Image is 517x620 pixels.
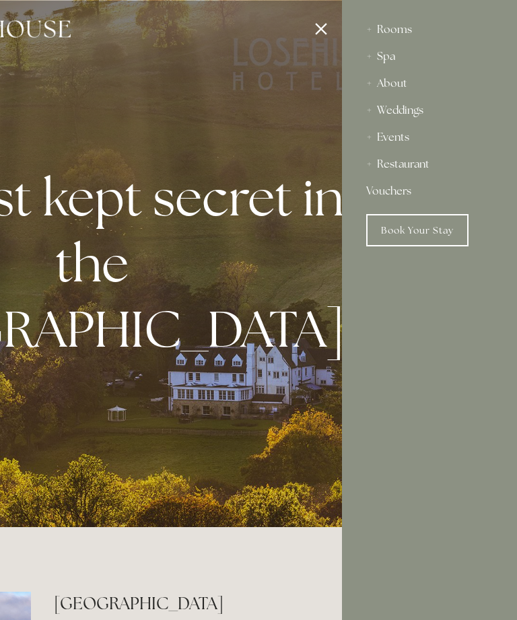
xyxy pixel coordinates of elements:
[366,124,493,151] div: Events
[366,97,493,124] div: Weddings
[366,178,493,205] a: Vouchers
[366,151,493,178] div: Restaurant
[366,70,493,97] div: About
[366,214,469,246] a: Book Your Stay
[366,16,493,43] div: Rooms
[366,43,493,70] div: Spa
